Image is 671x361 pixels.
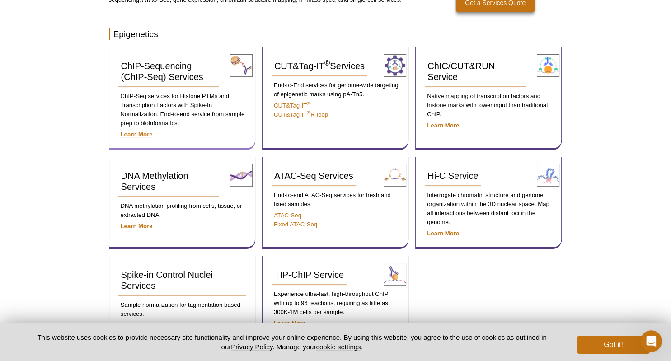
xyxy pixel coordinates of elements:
img: ChIP-Seq Services [230,54,253,77]
a: TIP-ChIP Service [272,265,347,285]
img: ATAC-Seq Services [384,164,406,187]
span: DNA Methylation Services [121,171,188,192]
a: Learn More [274,320,306,327]
span: TIP-ChIP Service [274,270,344,280]
img: CUT&Tag-IT® Services [384,54,406,77]
span: CUT&Tag-IT Services [274,61,365,71]
span: ATAC-Seq Services [274,171,353,181]
p: Interrogate chromatin structure and genome organization within the 3D nuclear space. Map all inte... [425,191,552,227]
p: Sample normalization for tagmentation based services. [118,300,246,319]
a: CUT&Tag-IT®R-loop [274,111,328,118]
a: CUT&Tag-IT®Services [272,56,367,76]
p: End-to-end ATAC-Seq services for fresh and fixed samples. [272,191,399,209]
span: Hi-C Service [427,171,478,181]
a: ATAC-Seq Services [272,166,356,186]
p: DNA methylation profiling from cells, tissue, or extracted DNA. [118,202,246,220]
a: Learn More [427,230,459,237]
a: ATAC-Seq [274,212,301,219]
a: DNA Methylation Services [118,166,219,197]
span: ChIP-Sequencing (ChIP-Seq) Services [121,61,203,82]
sup: ® [307,110,310,115]
sup: ® [324,59,330,68]
iframe: Intercom live chat [640,330,662,352]
a: ChIC/CUT&RUN Service [425,56,526,87]
p: Native mapping of transcription factors and histone marks with lower input than traditional ChIP. [425,92,552,119]
a: Learn More [121,322,153,328]
button: cookie settings [316,343,361,351]
a: Learn More [427,122,459,129]
img: TIP-ChIP Service [384,263,406,286]
a: ChIP-Sequencing (ChIP-Seq) Services [118,56,219,87]
a: Spike-in Control Nuclei Services [118,265,246,296]
p: ChIP-Seq services for Histone PTMs and Transcription Factors with Spike-In Normalization. End-to-... [118,92,246,128]
a: CUT&Tag-IT® [274,102,310,109]
span: ChIC/CUT&RUN Service [427,61,495,82]
a: Fixed ATAC-Seq [274,221,317,228]
a: Learn More [121,131,153,138]
p: End-to-End services for genome-wide targeting of epigenetic marks using pA-Tn5. [272,81,399,99]
a: Learn More [121,223,153,230]
h2: Epigenetics [109,28,563,40]
a: Hi-C Service [425,166,481,186]
sup: ® [307,101,310,106]
span: Spike-in Control Nuclei Services [121,270,213,291]
p: Experience ultra-fast, high-throughput ChIP with up to 96 reactions, requiring as little as 300K-... [272,290,399,317]
a: Privacy Policy [231,343,272,351]
img: DNA Methylation Services [230,164,253,187]
p: This website uses cookies to provide necessary site functionality and improve your online experie... [22,333,563,352]
img: ChIC/CUT&RUN Service [537,54,559,77]
button: Got it! [577,336,649,354]
img: Hi-C Service [537,164,559,187]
